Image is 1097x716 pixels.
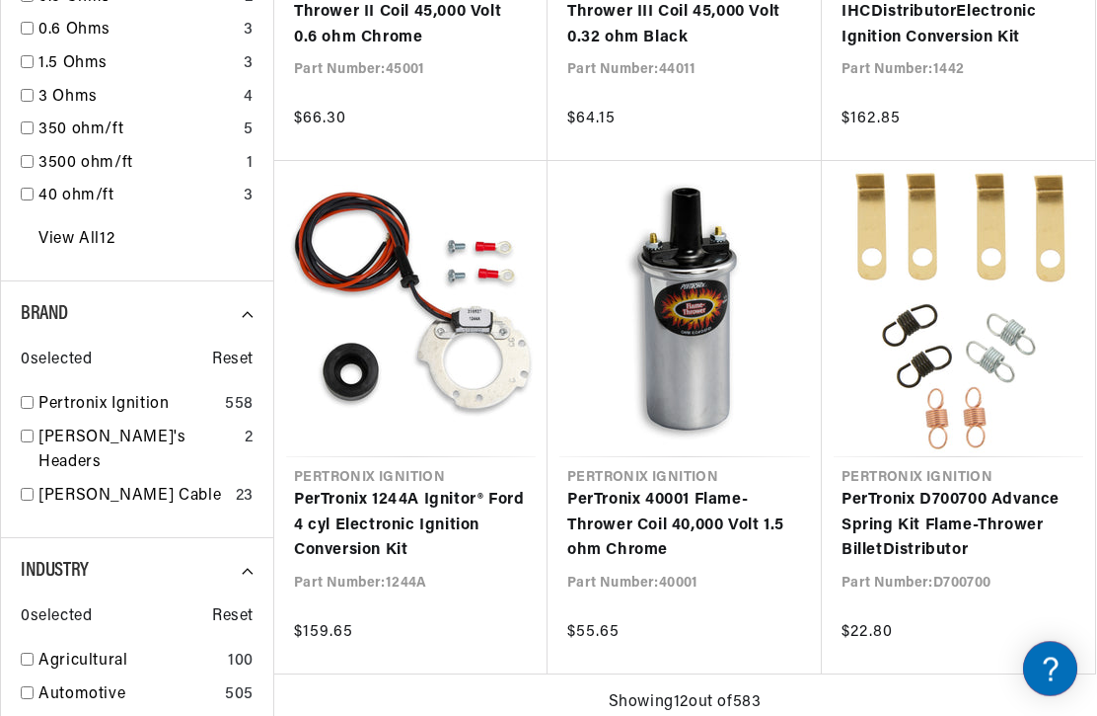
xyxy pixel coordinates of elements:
span: Industry [21,562,89,582]
div: JBA Performance Exhaust [20,218,375,237]
a: Pertronix Ignition [38,393,217,419]
a: Payment, Pricing, and Promotions FAQ [20,494,375,524]
a: [PERSON_NAME] Cable [38,485,228,511]
a: 350 ohm/ft [38,119,236,144]
a: Agricultural [38,650,220,676]
span: 0 selected [21,349,92,374]
a: [PERSON_NAME]'s Headers [38,427,237,477]
a: 0.6 Ohms [38,19,236,44]
div: 558 [225,393,254,419]
div: 3 [244,185,254,210]
div: 1 [247,152,254,178]
a: PerTronix D700700 Advance Spring Kit Flame-Thrower BilletDistributor [841,489,1075,565]
a: Automotive [38,683,217,709]
div: Ignition Products [20,137,375,156]
div: 23 [236,485,254,511]
a: POWERED BY ENCHANT [271,569,380,588]
a: Orders FAQ [20,412,375,442]
span: Reset [212,605,254,631]
div: 5 [244,119,254,144]
div: Payment, Pricing, and Promotions [20,463,375,482]
div: 3 [244,19,254,44]
span: Brand [21,305,68,325]
button: Contact Us [20,528,375,563]
div: 4 [244,86,254,112]
span: 0 selected [21,605,92,631]
div: Orders [20,381,375,400]
div: 2 [245,427,254,452]
a: 1.5 Ohms [38,52,236,78]
a: View All 12 [38,228,114,254]
div: 3 [244,52,254,78]
div: Shipping [20,300,375,319]
a: FAQs [20,250,375,280]
div: 505 [225,683,254,709]
a: 3500 ohm/ft [38,152,239,178]
a: PerTronix 1244A Ignitor® Ford 4 cyl Electronic Ignition Conversion Kit [294,489,528,565]
a: 3 Ohms [38,86,236,112]
a: 40 ohm/ft [38,185,236,210]
span: Reset [212,349,254,374]
a: FAQ [20,168,375,199]
a: Shipping FAQs [20,331,375,361]
div: 100 [228,650,254,676]
a: PerTronix 40001 Flame-Thrower Coil 40,000 Volt 1.5 ohm Chrome [567,489,802,565]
